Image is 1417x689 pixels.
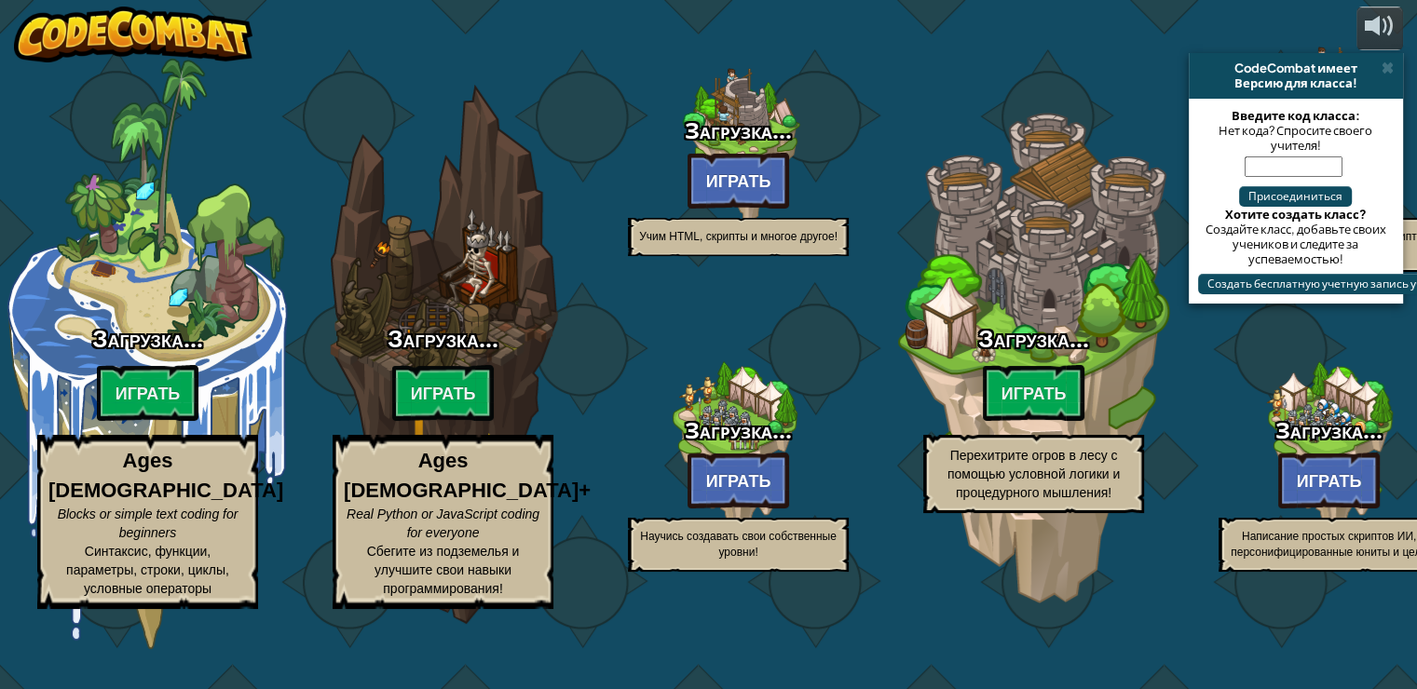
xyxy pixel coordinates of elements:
[685,115,792,145] span: Загрузка...
[685,414,792,445] span: Загрузка...
[58,507,238,540] span: Blocks or simple text coding for beginners
[295,59,591,649] div: Complete previous world to unlock
[1198,222,1394,266] div: Создайте класс, добавьте своих учеников и следите за успеваемостью!
[347,507,539,540] span: Real Python or JavaScript coding for everyone
[1198,108,1394,123] div: Введите код класса:
[1198,207,1394,222] div: Хотите создать класс?
[688,153,790,209] btn: Играть
[1275,414,1383,445] span: Загрузка...
[392,365,495,421] btn: Играть
[1196,61,1396,75] div: CodeCombat имеет
[1239,186,1352,207] button: Присоединиться
[1356,7,1403,50] button: Регулировать громкость
[97,365,199,421] btn: Играть
[48,449,283,501] strong: Ages [DEMOGRAPHIC_DATA]
[983,365,1085,421] btn: Играть
[947,448,1120,500] span: Перехитрите огров в лесу с помощью условной логики и процедурного мышления!
[591,300,886,595] div: Complete previous world to unlock
[66,544,229,596] span: Синтаксис, функции, параметры, строки, циклы, условные операторы
[640,530,837,559] span: Научись создавать свои собственные уровни!
[1278,453,1381,508] btn: Играть
[978,321,1089,355] span: Загрузка...
[1198,123,1394,153] div: Нет кода? Спросите своего учителя!
[1196,75,1396,90] div: Версию для класса!
[344,449,591,501] strong: Ages [DEMOGRAPHIC_DATA]+
[14,7,252,62] img: CodeCombat - Learn how to code by playing a game
[886,59,1181,649] div: Complete previous world to unlock
[367,544,520,596] span: Сбегите из подземелья и улучшите свои навыки программирования!
[92,321,203,355] span: Загрузка...
[688,453,790,508] btn: Играть
[388,321,498,355] span: Загрузка...
[639,230,838,243] span: Учим HTML, скрипты и многое другое!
